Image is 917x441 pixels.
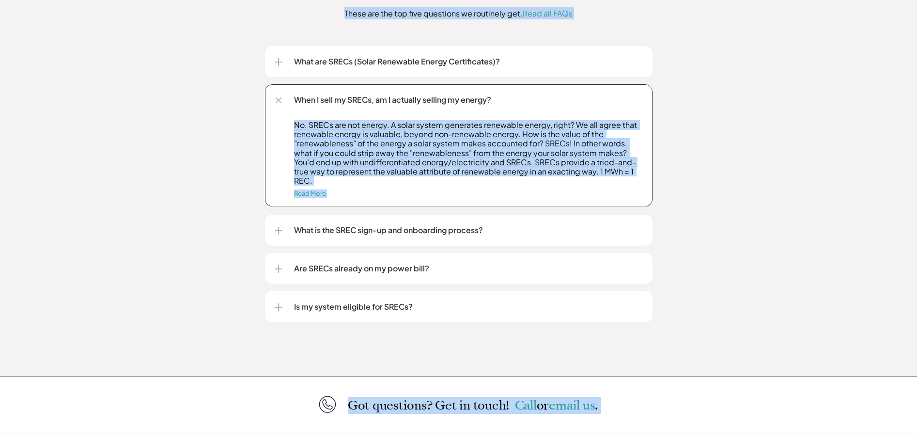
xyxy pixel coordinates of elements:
a: Read all FAQs [523,8,573,18]
p: What is the SREC sign-up and onboarding process? [294,224,643,236]
p: Is my system eligible for SRECs? [294,301,643,313]
span: or [537,397,549,414]
p: No. SRECs are not energy. A solar system generates renewable energy, right? We all agree that ren... [294,120,643,185]
p: These are the top five questions we routinely get. [279,7,638,19]
p: Are SRECs already on my power bill? [294,263,643,274]
p: Got questions? Get in touch! [348,399,598,412]
span: . [595,397,598,414]
a: email us [549,397,595,414]
p: What are SRECs (Solar Renewable Energy Certificates)? [294,56,643,67]
a: Read More [294,189,326,197]
a: Call [515,397,537,414]
p: When I sell my SRECs, am I actually selling my energy? [294,94,643,106]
